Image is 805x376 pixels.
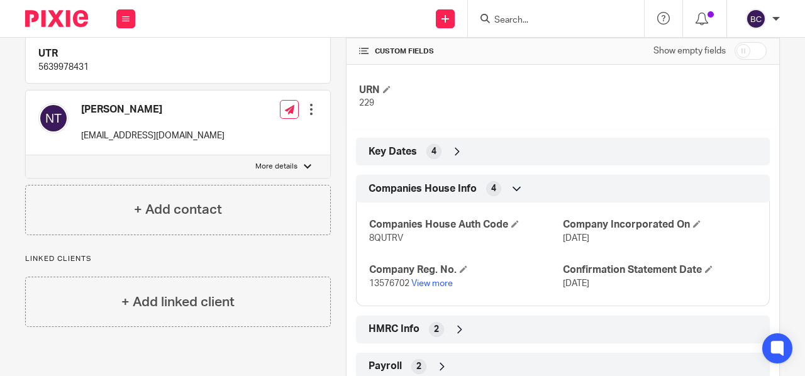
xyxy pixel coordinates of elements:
[369,182,477,196] span: Companies House Info
[25,10,88,27] img: Pixie
[359,84,563,97] h4: URN
[493,15,606,26] input: Search
[121,292,235,312] h4: + Add linked client
[369,360,402,373] span: Payroll
[411,279,453,288] a: View more
[563,263,757,277] h4: Confirmation Statement Date
[38,61,318,74] p: 5639978431
[653,45,726,57] label: Show empty fields
[81,103,225,116] h4: [PERSON_NAME]
[563,234,589,243] span: [DATE]
[359,99,374,108] span: 229
[369,145,417,158] span: Key Dates
[255,162,297,172] p: More details
[369,323,419,336] span: HMRC Info
[746,9,766,29] img: svg%3E
[563,279,589,288] span: [DATE]
[359,47,563,57] h4: CUSTOM FIELDS
[431,145,436,158] span: 4
[38,47,318,60] h4: UTR
[416,360,421,373] span: 2
[25,254,331,264] p: Linked clients
[563,218,757,231] h4: Company Incorporated On
[134,200,222,219] h4: + Add contact
[369,234,403,243] span: 8QUTRV
[491,182,496,195] span: 4
[369,218,563,231] h4: Companies House Auth Code
[81,130,225,142] p: [EMAIL_ADDRESS][DOMAIN_NAME]
[38,103,69,133] img: svg%3E
[434,323,439,336] span: 2
[369,263,563,277] h4: Company Reg. No.
[369,279,409,288] span: 13576702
